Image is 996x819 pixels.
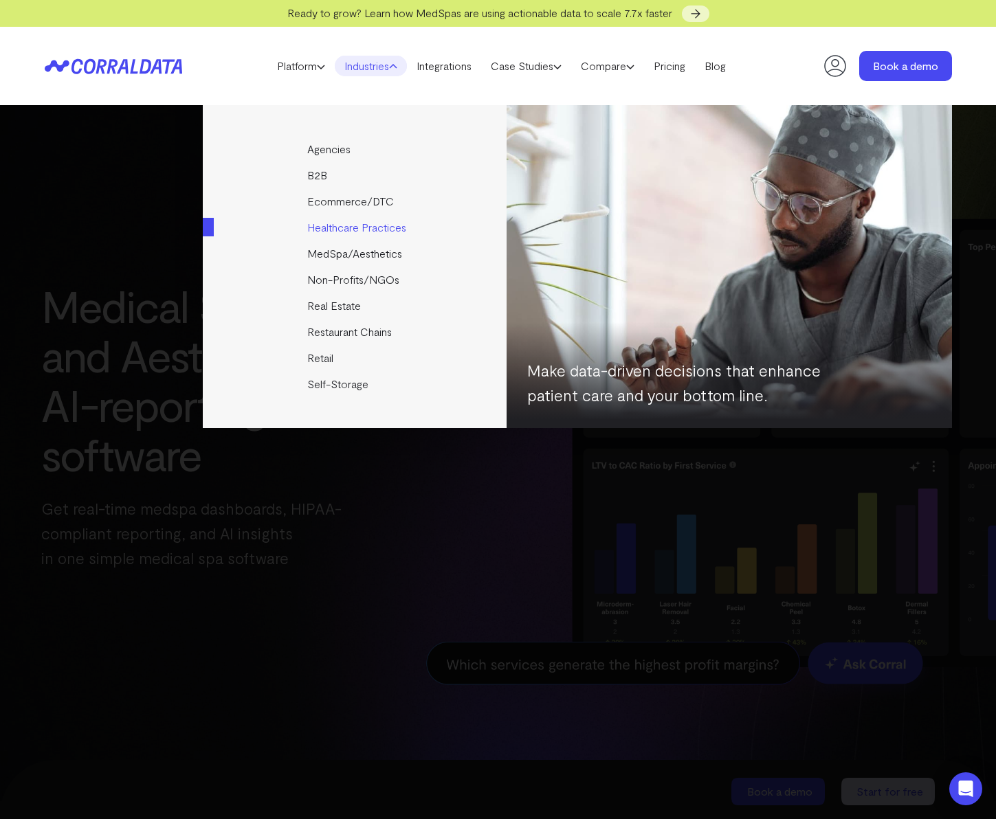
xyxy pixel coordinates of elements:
a: Ecommerce/DTC [203,188,509,214]
a: Healthcare Practices [203,214,509,240]
a: Agencies [203,136,509,162]
div: Open Intercom Messenger [949,772,982,805]
span: Ready to grow? Learn how MedSpas are using actionable data to scale 7.7x faster [287,6,672,19]
a: Platform [267,56,335,76]
a: MedSpa/Aesthetics [203,240,509,267]
p: Make data-driven decisions that enhance patient care and your bottom line. [527,358,837,407]
a: Self-Storage [203,371,509,397]
a: B2B [203,162,509,188]
a: Industries [335,56,407,76]
a: Integrations [407,56,481,76]
a: Case Studies [481,56,571,76]
a: Pricing [644,56,695,76]
a: Compare [571,56,644,76]
a: Real Estate [203,293,509,319]
a: Book a demo [859,51,952,81]
a: Restaurant Chains [203,319,509,345]
a: Non-Profits/NGOs [203,267,509,293]
a: Retail [203,345,509,371]
a: Blog [695,56,735,76]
